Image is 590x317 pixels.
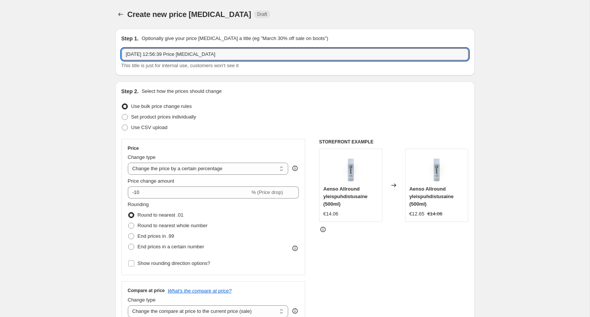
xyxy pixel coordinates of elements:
span: Price change amount [128,178,174,184]
span: Aenso Allround yleispuhdistusaine (500ml) [323,186,368,207]
h3: Compare at price [128,288,165,294]
img: tuotesivu_aensoallroundyleispuhdistusaine500ml_8585053601210_e22cd21f6e70_1_80x.webp [335,153,366,183]
span: Use CSV upload [131,125,168,130]
span: Aenso Allround yleispuhdistusaine (500ml) [409,186,453,207]
div: €12.65 [409,210,424,218]
span: End prices in a certain number [138,244,204,249]
span: Round to nearest whole number [138,223,208,228]
span: Rounding [128,202,149,207]
div: help [291,165,299,172]
p: Select how the prices should change [141,88,222,95]
img: tuotesivu_aensoallroundyleispuhdistusaine500ml_8585053601210_e22cd21f6e70_1_80x.webp [422,153,452,183]
div: help [291,307,299,315]
span: End prices in .99 [138,233,174,239]
h2: Step 1. [121,35,139,42]
span: Use bulk price change rules [131,103,192,109]
button: What's the compare at price? [168,288,232,294]
span: Show rounding direction options? [138,260,210,266]
span: Create new price [MEDICAL_DATA] [127,10,252,18]
div: €14.06 [323,210,338,218]
button: Price change jobs [115,9,126,20]
input: -15 [128,186,250,199]
span: % (Price drop) [252,189,283,195]
p: Optionally give your price [MEDICAL_DATA] a title (eg "March 30% off sale on boots") [141,35,328,42]
span: Change type [128,297,156,303]
h2: Step 2. [121,88,139,95]
span: This title is just for internal use, customers won't see it [121,63,239,68]
span: Round to nearest .01 [138,212,183,218]
strike: €14.06 [427,210,442,218]
span: Draft [257,11,267,17]
h3: Price [128,145,139,151]
span: Change type [128,154,156,160]
input: 30% off holiday sale [121,48,469,60]
h6: STOREFRONT EXAMPLE [319,139,469,145]
span: Set product prices individually [131,114,196,120]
